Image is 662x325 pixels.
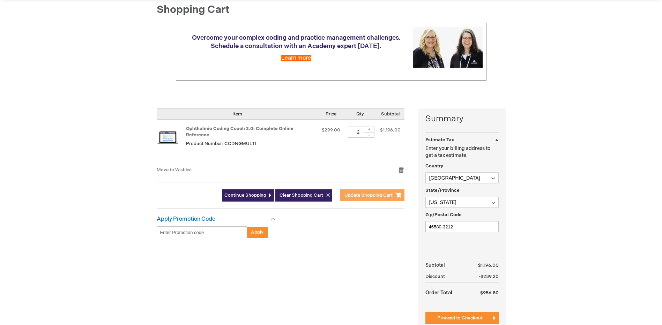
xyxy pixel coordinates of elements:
span: Subtotal [381,111,400,117]
img: Ophthalmic Coding Coach 2.0: Complete Online Reference [157,127,179,149]
input: Qty [348,127,369,138]
span: Price [326,111,336,117]
div: + [364,127,374,133]
span: Discount [425,274,445,279]
a: Learn more [281,55,311,61]
span: Shopping Cart [157,3,230,16]
a: Continue Shopping [222,189,274,202]
span: Clear Shopping Cart [280,192,323,198]
span: Apply [251,229,263,235]
strong: Estimate Tax [425,137,454,143]
a: Ophthalmic Coding Coach 2.0: Complete Online Reference [186,126,293,138]
span: $1,196.00 [380,127,401,133]
p: Enter your billing address to get a tax estimate. [425,145,499,159]
button: Clear Shopping Cart [275,189,332,202]
span: Qty [356,111,364,117]
div: - [364,132,374,138]
input: Enter Promotion code [157,226,247,238]
button: Apply [247,226,268,238]
button: Update Shopping Cart [340,189,404,201]
button: Proceed to Checkout [425,312,499,324]
span: Overcome your complex coding and practice management challenges. Schedule a consultation with an ... [192,34,401,50]
strong: Summary [425,113,499,125]
span: Continue Shopping [224,192,266,198]
span: $1,196.00 [478,263,499,268]
span: State/Province [425,188,460,193]
th: Subtotal [425,260,465,271]
span: $299.00 [322,127,340,133]
span: Proceed to Checkout [437,315,483,321]
span: $956.80 [480,290,499,296]
span: Update Shopping Cart [344,192,393,198]
span: Country [425,163,443,169]
a: Move to Wishlist [157,167,192,173]
span: -$239.20 [479,274,499,279]
strong: Order Total [425,286,452,298]
span: Zip/Postal Code [425,212,462,218]
img: Schedule a consultation with an Academy expert today [413,27,483,68]
span: Product Number: CODNGMULTI [186,141,256,146]
a: Ophthalmic Coding Coach 2.0: Complete Online Reference [157,127,186,159]
span: Item [232,111,242,117]
strong: Apply Promotion Code [157,216,215,222]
